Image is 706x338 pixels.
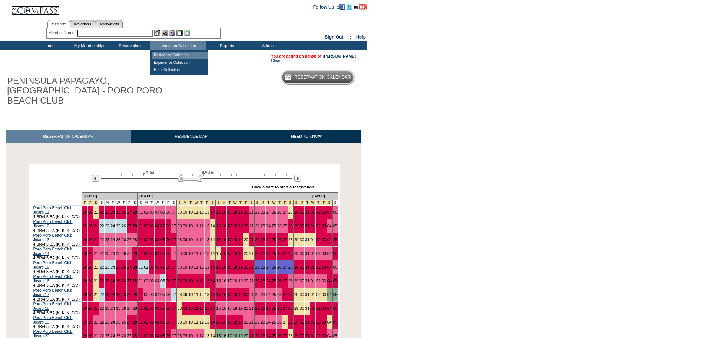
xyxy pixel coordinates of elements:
[288,210,293,214] a: 28
[199,265,204,269] a: 12
[127,210,132,214] a: 27
[266,251,271,256] a: 24
[160,237,165,242] a: 05
[183,265,187,269] a: 09
[266,265,271,269] a: 24
[339,4,345,10] img: Become our fan on Facebook
[127,265,132,269] a: 27
[294,251,299,256] a: 29
[233,237,237,242] a: 18
[311,251,315,256] a: 01
[110,224,115,228] a: 24
[69,41,109,50] td: My Memberships
[255,224,260,228] a: 22
[116,251,120,256] a: 25
[238,210,243,214] a: 19
[105,265,109,269] a: 23
[100,210,104,214] a: 22
[238,279,243,283] a: 19
[122,265,126,269] a: 26
[305,224,309,228] a: 31
[188,224,193,228] a: 10
[339,4,345,9] a: Become our fan on Facebook
[233,251,237,256] a: 18
[122,210,126,214] a: 26
[272,237,276,242] a: 25
[105,237,109,242] a: 23
[305,210,309,214] a: 31
[299,224,304,228] a: 30
[249,251,254,256] a: 21
[244,279,248,283] a: 20
[294,210,299,214] a: 29
[144,251,148,256] a: 02
[172,265,176,269] a: 07
[155,210,159,214] a: 04
[333,210,338,214] a: 05
[70,20,95,28] a: Residences
[33,219,73,228] a: Poro Poro Beach Club Jicaro 12
[327,265,332,269] a: 04
[233,279,237,283] a: 18
[238,224,243,228] a: 19
[323,54,356,58] a: [PERSON_NAME]
[277,237,282,242] a: 26
[172,210,176,214] a: 07
[283,265,287,269] a: 27
[227,224,232,228] a: 17
[160,279,165,283] a: 05
[162,30,168,36] img: View
[261,251,265,256] a: 23
[95,20,123,28] a: Reservations
[205,224,209,228] a: 13
[354,4,367,9] a: Subscribe to our YouTube Channel
[88,265,93,269] a: 20
[155,279,159,283] a: 04
[277,265,282,269] a: 26
[184,30,190,36] img: b_calculator.gif
[94,224,98,228] a: 21
[144,265,148,269] a: 02
[249,279,254,283] a: 21
[347,4,352,10] img: Follow us on Twitter
[222,224,226,228] a: 16
[133,279,137,283] a: 28
[216,237,221,242] a: 15
[83,265,87,269] a: 19
[294,175,301,182] img: Next
[272,265,276,269] a: 25
[316,265,321,269] a: 02
[183,237,187,242] a: 09
[88,279,93,283] a: 20
[149,237,154,242] a: 03
[94,265,98,269] a: 21
[88,224,93,228] a: 20
[249,210,254,214] a: 21
[347,4,352,9] a: Follow us on Twitter
[6,130,131,143] a: RESERVATION CALENDAR
[283,251,287,256] a: 27
[83,210,87,214] a: 19
[205,265,209,269] a: 13
[110,265,115,269] a: 24
[83,237,87,242] a: 19
[249,265,254,269] a: 21
[166,224,170,228] a: 06
[271,58,281,63] a: Clear
[327,210,332,214] a: 04
[100,265,104,269] a: 22
[244,251,248,256] a: 20
[233,265,237,269] a: 18
[244,224,248,228] a: 20
[94,251,98,256] a: 21
[144,210,148,214] a: 02
[83,279,87,283] a: 19
[206,41,246,50] td: Reports
[178,224,182,228] a: 08
[311,224,315,228] a: 01
[83,251,87,256] a: 19
[116,210,120,214] a: 25
[110,279,115,283] a: 24
[305,237,309,242] a: 31
[238,265,243,269] a: 19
